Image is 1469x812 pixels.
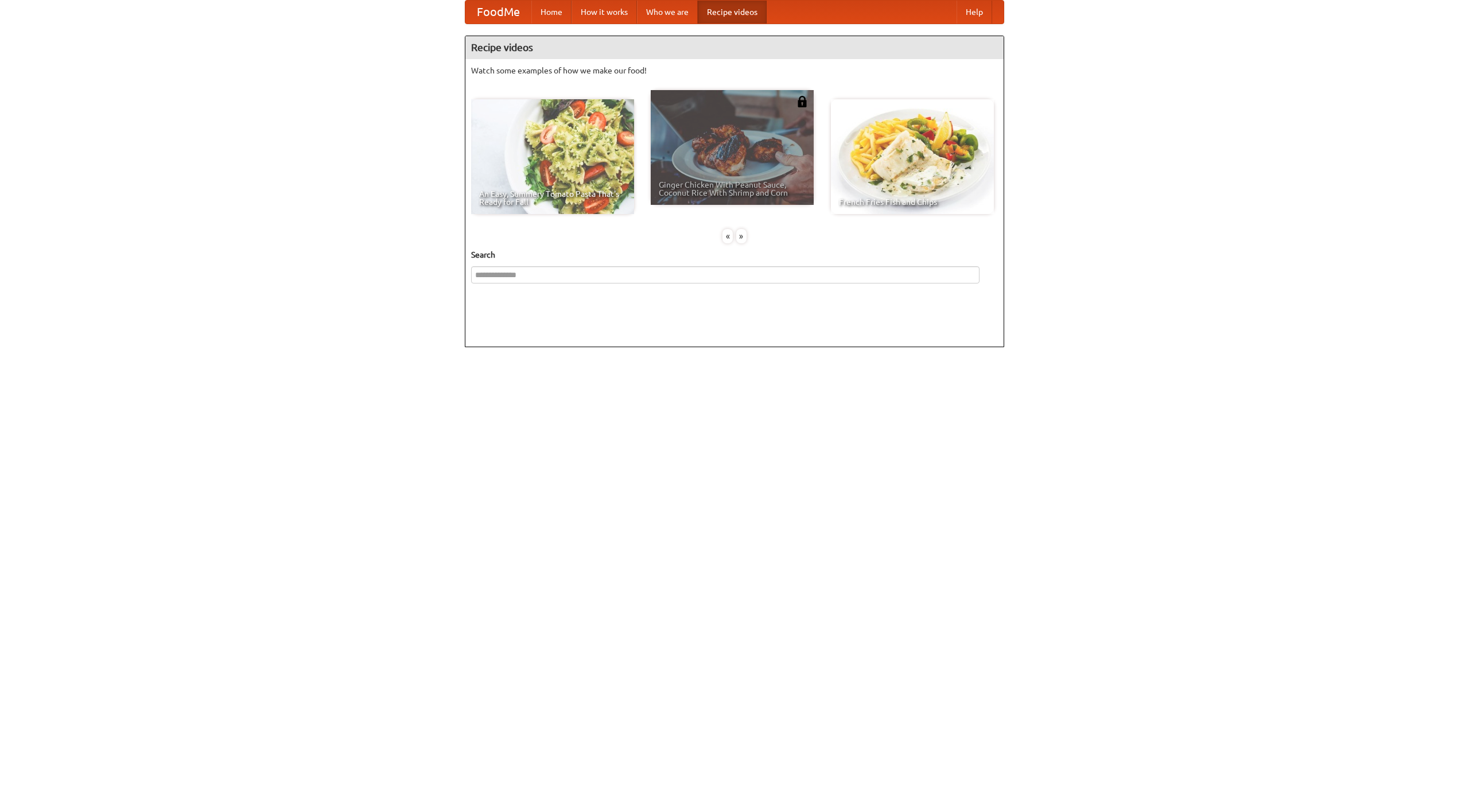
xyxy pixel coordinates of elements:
[831,99,994,214] a: French Fries Fish and Chips
[471,99,634,214] a: An Easy, Summery Tomato Pasta That's Ready for Fall
[637,1,698,24] a: Who we are
[465,1,531,24] a: FoodMe
[471,249,998,261] h5: Search
[736,229,747,243] div: »
[796,96,808,107] img: 483408.png
[465,36,1004,59] h4: Recipe videos
[572,1,637,24] a: How it works
[698,1,767,24] a: Recipe videos
[479,190,626,206] span: An Easy, Summery Tomato Pasta That's Ready for Fall
[722,229,733,243] div: «
[957,1,992,24] a: Help
[531,1,572,24] a: Home
[839,198,986,206] span: French Fries Fish and Chips
[471,65,998,76] p: Watch some examples of how we make our food!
